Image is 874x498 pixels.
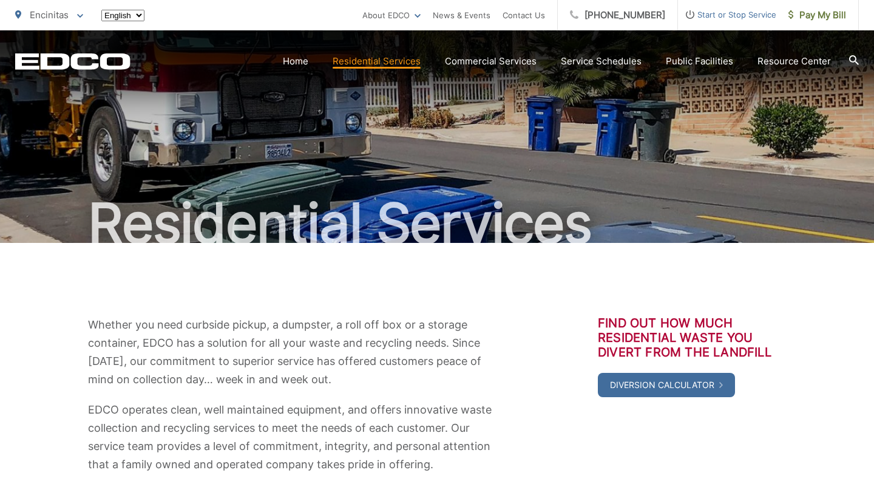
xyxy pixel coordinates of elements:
[433,8,490,22] a: News & Events
[666,54,733,69] a: Public Facilities
[503,8,545,22] a: Contact Us
[333,54,421,69] a: Residential Services
[362,8,421,22] a: About EDCO
[88,401,495,474] p: EDCO operates clean, well maintained equipment, and offers innovative waste collection and recycl...
[445,54,537,69] a: Commercial Services
[30,9,69,21] span: Encinitas
[788,8,846,22] span: Pay My Bill
[88,316,495,389] p: Whether you need curbside pickup, a dumpster, a roll off box or a storage container, EDCO has a s...
[598,373,735,397] a: Diversion Calculator
[15,53,130,70] a: EDCD logo. Return to the homepage.
[283,54,308,69] a: Home
[15,193,859,254] h1: Residential Services
[598,316,786,360] h3: Find out how much residential waste you divert from the landfill
[101,10,144,21] select: Select a language
[757,54,831,69] a: Resource Center
[561,54,642,69] a: Service Schedules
